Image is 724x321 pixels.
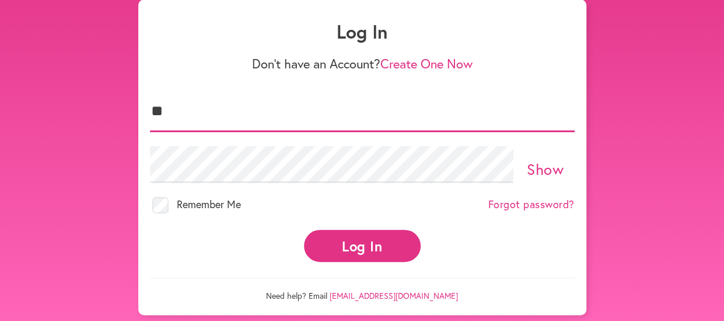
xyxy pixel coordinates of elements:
a: Create One Now [380,55,473,72]
a: Show [527,159,564,179]
button: Log In [304,230,421,262]
p: Need help? Email [150,278,575,301]
a: [EMAIL_ADDRESS][DOMAIN_NAME] [330,290,458,301]
span: Remember Me [177,197,241,211]
p: Don't have an Account? [150,56,575,71]
a: Forgot password? [488,198,575,211]
h1: Log In [150,20,575,43]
